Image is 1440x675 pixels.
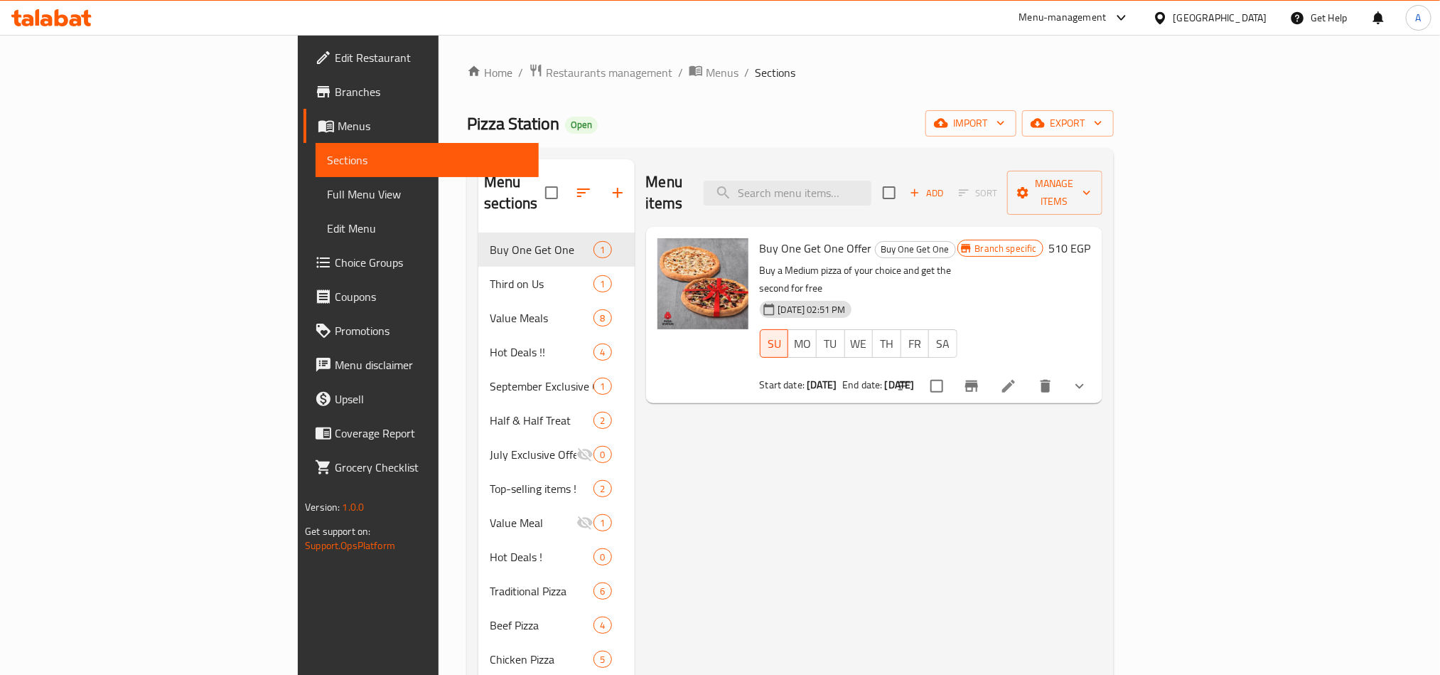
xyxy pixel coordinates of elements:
[904,182,950,204] button: Add
[478,437,634,472] div: July Exclusive Offers0
[822,334,839,354] span: TU
[657,238,748,329] img: Buy One Get One Offer
[478,335,634,369] div: Hot Deals !!4
[1000,378,1017,395] a: Edit menu item
[1033,115,1102,132] span: export
[490,514,576,531] span: Value Meal
[316,211,538,245] a: Edit Menu
[755,64,795,81] span: Sections
[593,344,611,361] div: items
[1019,9,1107,26] div: Menu-management
[316,177,538,211] a: Full Menu View
[490,446,576,463] div: July Exclusive Offers
[303,245,538,280] a: Choice Groups
[335,356,527,373] span: Menu disclaimer
[646,171,687,214] h2: Menu items
[343,498,365,516] span: 1.0.0
[594,653,611,666] span: 5
[844,329,874,358] button: WE
[490,344,593,361] span: Hot Deals !!
[1063,369,1097,403] button: show more
[327,220,527,237] span: Edit Menu
[842,376,882,394] span: End date:
[816,329,845,358] button: TU
[467,63,1114,82] nav: breadcrumb
[335,254,527,271] span: Choice Groups
[593,548,611,565] div: items
[760,262,957,297] p: Buy a Medium pizza of your choice and get the second for free
[689,63,738,82] a: Menus
[1022,110,1114,137] button: export
[303,109,538,143] a: Menus
[478,472,634,506] div: Top-selling items !2
[760,329,789,358] button: SU
[335,288,527,305] span: Coupons
[876,241,955,257] span: Buy One Get One
[303,75,538,109] a: Branches
[303,382,538,416] a: Upsell
[537,178,566,208] span: Select all sections
[303,450,538,484] a: Grocery Checklist
[594,380,611,393] span: 1
[478,608,634,642] div: Beef Pizza4
[529,63,672,82] a: Restaurants management
[490,617,593,634] span: Beef Pizza
[490,241,593,258] span: Buy One Get One
[490,480,593,497] span: Top-selling items !
[760,238,872,259] span: Buy One Get One Offer
[593,241,611,258] div: items
[1028,369,1063,403] button: delete
[593,514,611,531] div: items
[594,448,611,462] span: 0
[969,242,1043,255] span: Branch specific
[593,309,611,326] div: items
[303,41,538,75] a: Edit Restaurant
[490,548,593,565] div: Hot Deals !
[593,480,611,497] div: items
[566,176,601,210] span: Sort sections
[601,176,635,210] button: Add section
[908,185,946,201] span: Add
[706,64,738,81] span: Menus
[576,446,593,463] svg: Inactive section
[303,416,538,450] a: Coverage Report
[904,182,950,204] span: Add item
[490,378,593,395] span: September Exclusive Offers
[335,83,527,100] span: Branches
[594,619,611,632] span: 4
[760,376,805,394] span: Start date:
[807,376,837,394] b: [DATE]
[327,152,527,169] span: Sections
[303,314,538,348] a: Promotions
[305,498,340,516] span: Version:
[874,178,904,208] span: Select section
[303,280,538,314] a: Coupons
[878,334,896,354] span: TH
[1173,10,1267,26] div: [GEOGRAPHIC_DATA]
[335,49,527,66] span: Edit Restaurant
[305,522,370,541] span: Get support on:
[338,117,527,134] span: Menus
[955,369,989,403] button: Branch-specific-item
[704,181,871,206] input: search
[593,617,611,634] div: items
[478,506,634,540] div: Value Meal1
[851,334,868,354] span: WE
[744,64,749,81] li: /
[565,119,598,131] span: Open
[766,334,783,354] span: SU
[546,64,672,81] span: Restaurants management
[490,275,593,292] div: Third on Us
[594,243,611,257] span: 1
[1019,175,1091,211] span: Manage items
[594,585,611,598] span: 6
[1007,171,1102,215] button: Manage items
[565,117,598,134] div: Open
[594,346,611,359] span: 4
[490,583,593,600] span: Traditional Pizza
[593,651,611,668] div: items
